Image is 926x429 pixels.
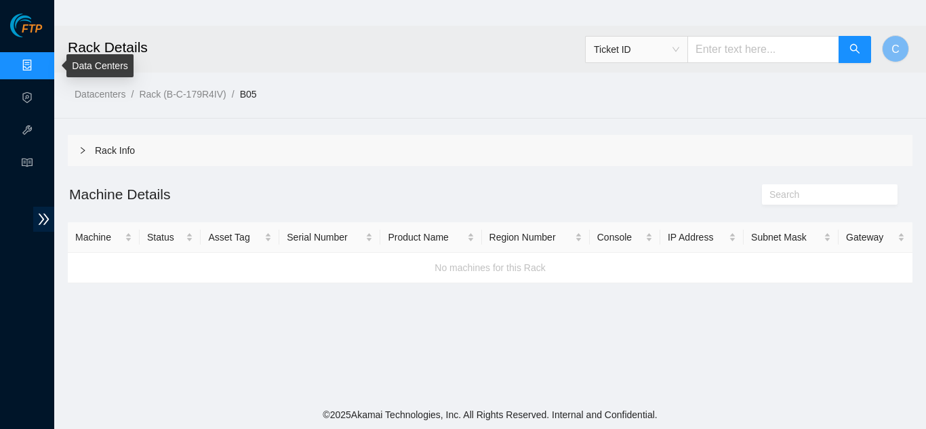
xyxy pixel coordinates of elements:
[68,249,912,286] div: No machines for this Rack
[131,89,134,100] span: /
[33,207,54,232] span: double-right
[54,401,926,429] footer: © 2025 Akamai Technologies, Inc. All Rights Reserved. Internal and Confidential.
[22,151,33,178] span: read
[232,89,235,100] span: /
[769,187,879,202] input: Search
[687,36,839,63] input: Enter text here...
[72,60,127,71] a: Data Centers
[849,43,860,56] span: search
[75,89,125,100] a: Datacenters
[10,14,68,37] img: Akamai Technologies
[882,35,909,62] button: C
[594,39,679,60] span: Ticket ID
[68,183,702,205] h2: Machine Details
[68,135,912,166] div: Rack Info
[79,146,87,155] span: right
[891,41,900,58] span: C
[139,89,226,100] a: Rack (B-C-179R4IV)
[68,26,697,69] h2: Rack Details
[839,36,871,63] button: search
[10,24,42,42] a: Akamai TechnologiesFTP
[240,89,257,100] a: B05
[22,23,42,36] span: FTP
